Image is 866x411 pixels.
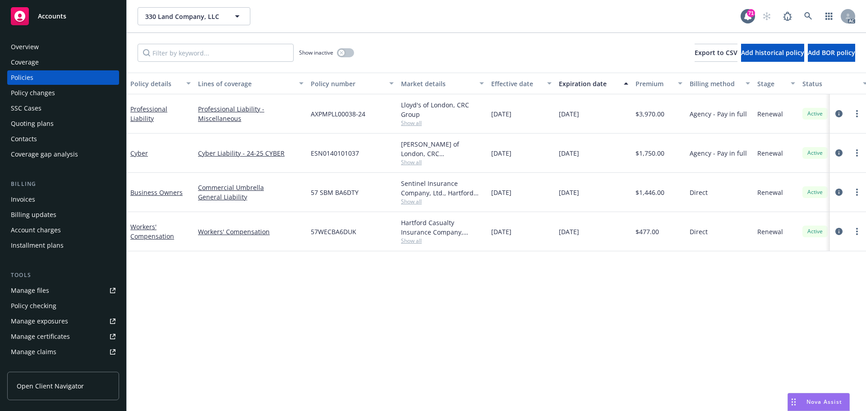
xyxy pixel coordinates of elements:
[401,237,484,245] span: Show all
[11,116,54,131] div: Quoting plans
[778,7,797,25] a: Report a Bug
[11,283,49,298] div: Manage files
[806,188,824,196] span: Active
[311,188,359,197] span: 57 SBM BA6DTY
[491,79,542,88] div: Effective date
[636,148,664,158] span: $1,750.00
[11,299,56,313] div: Policy checking
[834,148,844,158] a: circleInformation
[7,329,119,344] a: Manage certificates
[401,158,484,166] span: Show all
[695,48,737,57] span: Export to CSV
[198,104,304,123] a: Professional Liability - Miscellaneous
[747,9,755,17] div: 71
[7,4,119,29] a: Accounts
[198,183,304,192] a: Commercial Umbrella
[852,187,862,198] a: more
[7,180,119,189] div: Billing
[834,108,844,119] a: circleInformation
[488,73,555,94] button: Effective date
[559,148,579,158] span: [DATE]
[7,147,119,162] a: Coverage gap analysis
[198,148,304,158] a: Cyber Liability - 24-25 CYBER
[757,148,783,158] span: Renewal
[7,283,119,298] a: Manage files
[11,329,70,344] div: Manage certificates
[198,79,294,88] div: Lines of coverage
[559,227,579,236] span: [DATE]
[7,223,119,237] a: Account charges
[757,227,783,236] span: Renewal
[11,208,56,222] div: Billing updates
[311,148,359,158] span: ESN0140101037
[758,7,776,25] a: Start snowing
[852,148,862,158] a: more
[808,44,855,62] button: Add BOR policy
[7,116,119,131] a: Quoting plans
[397,73,488,94] button: Market details
[636,227,659,236] span: $477.00
[401,179,484,198] div: Sentinel Insurance Company, Ltd., Hartford Insurance Group
[11,192,35,207] div: Invoices
[311,227,356,236] span: 57WECBA6DUK
[559,109,579,119] span: [DATE]
[808,48,855,57] span: Add BOR policy
[130,222,174,240] a: Workers' Compensation
[130,105,167,123] a: Professional Liability
[311,109,365,119] span: AXPMPLL00038-24
[401,218,484,237] div: Hartford Casualty Insurance Company, Hartford Insurance Group
[17,381,84,391] span: Open Client Navigator
[852,108,862,119] a: more
[788,393,850,411] button: Nova Assist
[555,73,632,94] button: Expiration date
[559,79,618,88] div: Expiration date
[401,198,484,205] span: Show all
[799,7,817,25] a: Search
[145,12,223,21] span: 330 Land Company, LLC
[11,132,37,146] div: Contacts
[757,79,785,88] div: Stage
[7,132,119,146] a: Contacts
[7,192,119,207] a: Invoices
[690,79,740,88] div: Billing method
[7,208,119,222] a: Billing updates
[130,188,183,197] a: Business Owners
[806,149,824,157] span: Active
[7,314,119,328] a: Manage exposures
[11,238,64,253] div: Installment plans
[7,238,119,253] a: Installment plans
[198,192,304,202] a: General Liability
[834,187,844,198] a: circleInformation
[636,79,673,88] div: Premium
[11,101,41,115] div: SSC Cases
[7,345,119,359] a: Manage claims
[401,119,484,127] span: Show all
[299,49,333,56] span: Show inactive
[38,13,66,20] span: Accounts
[806,398,842,406] span: Nova Assist
[7,55,119,69] a: Coverage
[7,101,119,115] a: SSC Cases
[741,48,804,57] span: Add historical policy
[401,100,484,119] div: Lloyd's of London, CRC Group
[7,86,119,100] a: Policy changes
[11,86,55,100] div: Policy changes
[11,360,53,374] div: Manage BORs
[194,73,307,94] button: Lines of coverage
[130,79,181,88] div: Policy details
[491,188,511,197] span: [DATE]
[138,7,250,25] button: 330 Land Company, LLC
[686,73,754,94] button: Billing method
[806,227,824,236] span: Active
[11,70,33,85] div: Policies
[198,227,304,236] a: Workers' Compensation
[11,55,39,69] div: Coverage
[757,188,783,197] span: Renewal
[695,44,737,62] button: Export to CSV
[690,148,747,158] span: Agency - Pay in full
[802,79,857,88] div: Status
[834,226,844,237] a: circleInformation
[636,109,664,119] span: $3,970.00
[806,110,824,118] span: Active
